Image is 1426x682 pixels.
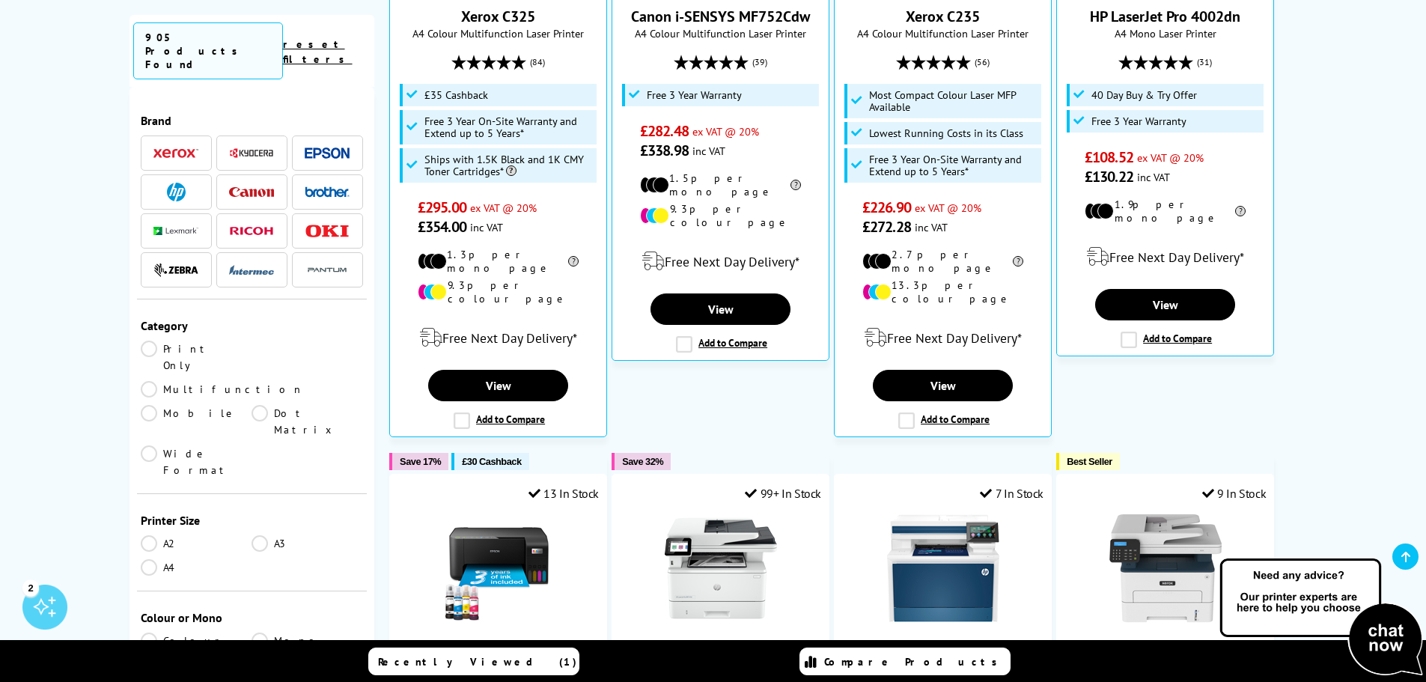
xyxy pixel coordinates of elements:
[141,610,364,625] span: Colour or Mono
[1197,48,1212,76] span: (31)
[640,141,689,160] span: £338.98
[915,220,948,234] span: inc VAT
[397,26,599,40] span: A4 Colour Multifunction Laser Printer
[305,261,350,279] a: Pantum
[229,265,274,275] img: Intermec
[640,171,801,198] li: 1.5p per mono page
[418,217,466,237] span: £354.00
[229,227,274,235] img: Ricoh
[153,261,198,279] a: Zebra
[1091,89,1197,101] span: 40 Day Buy & Try Offer
[665,512,777,624] img: HP LaserJet Pro MFP 4102fdw
[229,187,274,197] img: Canon
[428,370,567,401] a: View
[141,633,252,649] a: Colour
[620,240,821,282] div: modal_delivery
[400,456,441,467] span: Save 17%
[1137,170,1170,184] span: inc VAT
[975,48,990,76] span: (56)
[869,127,1023,139] span: Lowest Running Costs in its Class
[862,278,1023,305] li: 13.3p per colour page
[1067,456,1112,467] span: Best Seller
[22,579,39,596] div: 2
[620,26,821,40] span: A4 Colour Multifunction Laser Printer
[640,121,689,141] span: £282.48
[141,445,252,478] a: Wide Format
[1085,147,1133,167] span: £108.52
[305,225,350,237] img: OKI
[418,278,579,305] li: 9.3p per colour page
[692,144,725,158] span: inc VAT
[692,124,759,138] span: ex VAT @ 20%
[153,222,198,240] a: Lexmark
[229,147,274,159] img: Kyocera
[167,183,186,201] img: HP
[622,456,663,467] span: Save 32%
[1056,453,1120,470] button: Best Seller
[869,153,1038,177] span: Free 3 Year On-Site Warranty and Extend up to 5 Years*
[461,7,535,26] a: Xerox C325
[252,405,363,438] a: Dot Matrix
[470,220,503,234] span: inc VAT
[887,512,999,624] img: HP Color LaserJet Pro MFP 4302dw
[141,559,252,576] a: A4
[141,405,252,438] a: Mobile
[528,486,599,501] div: 13 In Stock
[1109,612,1222,627] a: Xerox B225
[665,612,777,627] a: HP LaserJet Pro MFP 4102fdw
[898,412,990,429] label: Add to Compare
[451,453,528,470] button: £30 Cashback
[305,261,350,279] img: Pantum
[305,183,350,201] a: Brother
[1090,7,1240,26] a: HP LaserJet Pro 4002dn
[424,115,594,139] span: Free 3 Year On-Site Warranty and Extend up to 5 Years*
[283,37,353,66] a: reset filters
[1091,115,1186,127] span: Free 3 Year Warranty
[424,89,488,101] span: £35 Cashback
[799,648,1011,675] a: Compare Products
[612,453,671,470] button: Save 32%
[915,201,981,215] span: ex VAT @ 20%
[305,147,350,159] img: Epson
[424,153,594,177] span: Ships with 1.5K Black and 1K CMY Toner Cartridges*
[887,612,999,627] a: HP Color LaserJet Pro MFP 4302dw
[153,148,198,159] img: Xerox
[1064,236,1266,278] div: modal_delivery
[869,89,1038,113] span: Most Compact Colour Laser MFP Available
[462,456,521,467] span: £30 Cashback
[229,222,274,240] a: Ricoh
[530,48,545,76] span: (84)
[1216,556,1426,679] img: Open Live Chat window
[1109,512,1222,624] img: Xerox B225
[305,144,350,162] a: Epson
[640,202,801,229] li: 9.3p per colour page
[862,198,911,217] span: £226.90
[647,89,742,101] span: Free 3 Year Warranty
[1095,289,1234,320] a: View
[305,186,350,197] img: Brother
[752,48,767,76] span: (39)
[153,227,198,236] img: Lexmark
[454,412,545,429] label: Add to Compare
[397,317,599,359] div: modal_delivery
[470,201,537,215] span: ex VAT @ 20%
[873,370,1012,401] a: View
[1085,198,1246,225] li: 1.9p per mono page
[824,655,1005,669] span: Compare Products
[442,512,555,624] img: Epson EcoTank ET-2862
[229,261,274,279] a: Intermec
[1085,167,1133,186] span: £130.22
[153,144,198,162] a: Xerox
[1064,26,1266,40] span: A4 Mono Laser Printer
[418,198,466,217] span: £295.00
[418,248,579,275] li: 1.3p per mono page
[442,612,555,627] a: Epson EcoTank ET-2862
[141,513,364,528] span: Printer Size
[862,217,911,237] span: £272.28
[368,648,579,675] a: Recently Viewed (1)
[133,22,283,79] span: 905 Products Found
[1137,150,1204,165] span: ex VAT @ 20%
[153,263,198,278] img: Zebra
[650,293,790,325] a: View
[1121,332,1212,348] label: Add to Compare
